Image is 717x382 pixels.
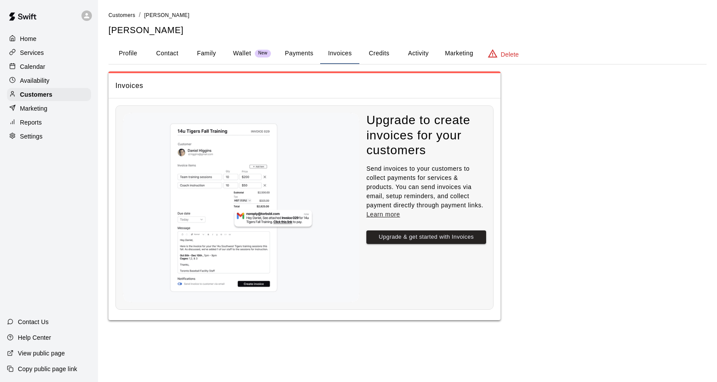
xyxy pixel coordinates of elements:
h5: [PERSON_NAME] [108,24,707,36]
p: Customers [20,90,52,99]
h4: Upgrade to create invoices for your customers [366,113,486,158]
a: Settings [7,130,91,143]
p: Reports [20,118,42,127]
p: Delete [501,50,519,59]
a: Reports [7,116,91,129]
button: Profile [108,43,148,64]
span: New [255,51,271,56]
button: Payments [278,43,320,64]
h6: Invoices [115,80,143,91]
p: Wallet [233,49,251,58]
p: Availability [20,76,50,85]
p: Calendar [20,62,45,71]
button: Contact [148,43,187,64]
button: Upgrade & get started with Invoices [366,230,486,244]
div: basic tabs example [108,43,707,64]
p: Contact Us [18,318,49,326]
a: Customers [108,11,135,18]
a: Marketing [7,102,91,115]
p: Services [20,48,44,57]
img: Nothing to see here [123,113,359,302]
a: Availability [7,74,91,87]
button: Invoices [320,43,359,64]
button: Marketing [438,43,480,64]
button: Credits [359,43,399,64]
span: [PERSON_NAME] [144,12,189,18]
button: Activity [399,43,438,64]
p: Marketing [20,104,47,113]
nav: breadcrumb [108,10,707,20]
button: Family [187,43,226,64]
span: Send invoices to your customers to collect payments for services & products. You can send invoice... [366,165,484,218]
p: Home [20,34,37,43]
p: Settings [20,132,43,141]
a: Home [7,32,91,45]
a: Customers [7,88,91,101]
p: Help Center [18,333,51,342]
a: Learn more [366,211,400,218]
li: / [139,10,141,20]
p: View public page [18,349,65,358]
a: Services [7,46,91,59]
a: Calendar [7,60,91,73]
span: Customers [108,12,135,18]
p: Copy public page link [18,365,77,373]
